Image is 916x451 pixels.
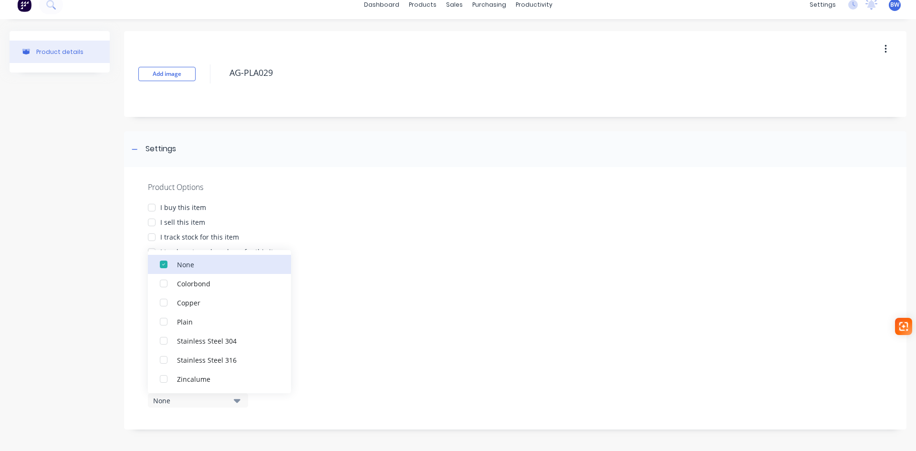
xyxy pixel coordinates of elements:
[160,217,205,227] div: I sell this item
[160,247,283,257] div: I track costs and markups for this item
[177,278,272,288] div: Colorbond
[148,393,248,408] button: None
[153,396,229,406] div: None
[148,181,883,193] div: Product Options
[160,232,239,242] div: I track stock for this item
[177,259,272,269] div: None
[146,143,176,155] div: Settings
[890,0,899,9] span: BW
[225,62,828,84] textarea: AG-PLA029
[138,67,196,81] button: Add image
[10,41,110,63] button: Product details
[177,355,272,365] div: Stainless Steel 316
[160,202,206,212] div: I buy this item
[177,336,272,346] div: Stainless Steel 304
[36,48,83,55] div: Product details
[177,374,272,384] div: Zincalume
[177,316,272,326] div: Plain
[177,297,272,307] div: Copper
